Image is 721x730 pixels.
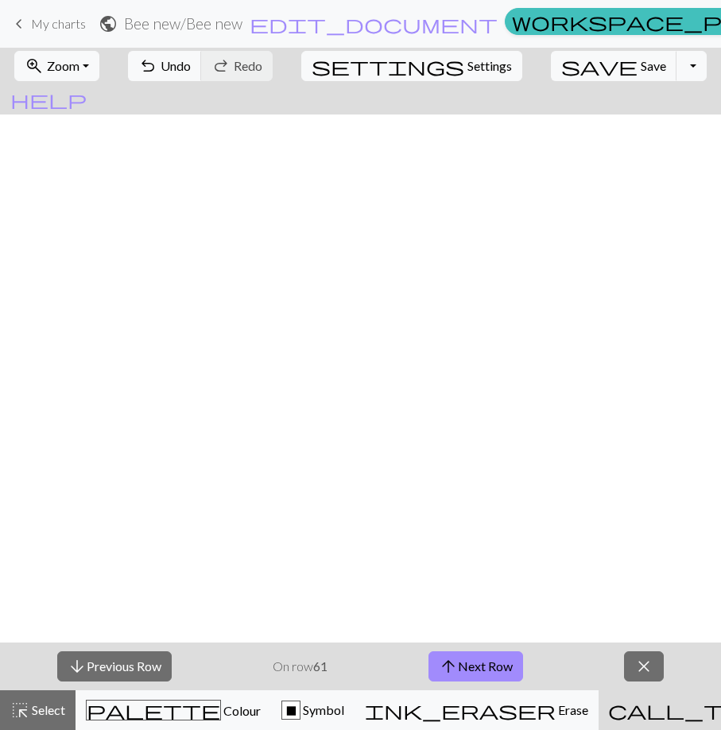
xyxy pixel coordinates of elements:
button: Zoom [14,51,99,81]
span: Undo [161,58,191,73]
span: keyboard_arrow_left [10,13,29,35]
span: edit_document [250,13,498,35]
a: My charts [10,10,86,37]
span: Colour [221,703,261,718]
p: On row [273,657,328,676]
span: save [561,55,638,77]
strong: 61 [313,658,328,674]
button: SettingsSettings [301,51,522,81]
span: arrow_upward [439,655,458,678]
span: public [99,13,118,35]
div: X [282,701,300,720]
span: zoom_in [25,55,44,77]
span: My charts [31,16,86,31]
span: undo [138,55,157,77]
span: Select [29,702,65,717]
button: Save [551,51,677,81]
button: Undo [128,51,202,81]
span: highlight_alt [10,699,29,721]
span: Settings [467,56,512,76]
span: help [10,88,87,111]
span: ink_eraser [365,699,556,721]
span: palette [87,699,220,721]
button: Previous Row [57,651,172,681]
button: Colour [76,690,271,730]
span: close [634,655,653,678]
h2: Bee new / Bee new [124,14,242,33]
span: Save [641,58,666,73]
span: settings [312,55,464,77]
span: Erase [556,702,588,717]
span: Zoom [47,58,79,73]
span: Symbol [300,702,344,717]
button: Erase [355,690,599,730]
button: X Symbol [271,690,355,730]
i: Settings [312,56,464,76]
span: arrow_downward [68,655,87,678]
button: Next Row [428,651,523,681]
